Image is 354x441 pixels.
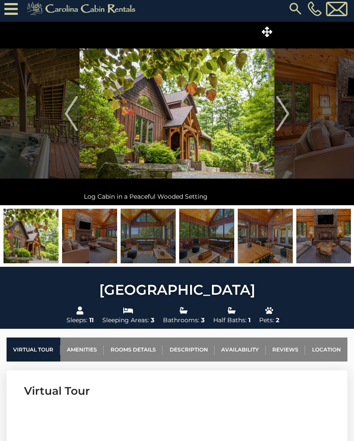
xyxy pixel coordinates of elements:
[163,338,215,362] a: Description
[276,96,289,131] img: arrow
[7,338,60,362] a: Virtual Tour
[305,1,324,16] a: [PHONE_NUMBER]
[24,383,330,399] h3: Virtual Tour
[121,209,176,263] img: 163277019
[62,209,117,263] img: 163277018
[266,338,305,362] a: Reviews
[274,22,291,205] button: Next
[305,338,347,362] a: Location
[104,338,163,362] a: Rooms Details
[179,209,234,263] img: 163277020
[80,188,274,205] div: Log Cabin in a Peaceful Wooded Setting
[63,22,80,205] button: Previous
[288,1,303,17] img: search-regular.svg
[3,209,59,263] img: 163276998
[215,338,266,362] a: Availability
[65,96,78,131] img: arrow
[238,209,293,263] img: 163277021
[296,209,351,263] img: 163277022
[60,338,104,362] a: Amenities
